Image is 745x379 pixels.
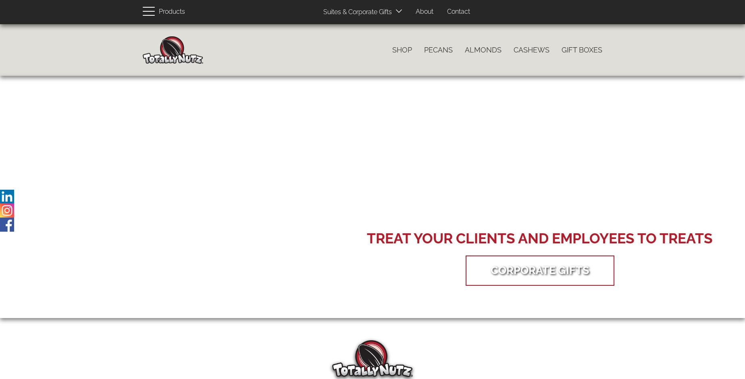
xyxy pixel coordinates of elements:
[508,42,556,59] a: Cashews
[317,4,394,20] a: Suites & Corporate Gifts
[367,228,713,249] div: Treat your Clients and Employees to Treats
[159,6,185,18] span: Products
[418,42,459,59] a: Pecans
[332,340,413,377] img: Totally Nutz Logo
[441,4,476,20] a: Contact
[459,42,508,59] a: Almonds
[410,4,439,20] a: About
[479,258,601,283] a: Corporate Gifts
[386,42,418,59] a: Shop
[556,42,608,59] a: Gift Boxes
[143,36,203,64] img: Home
